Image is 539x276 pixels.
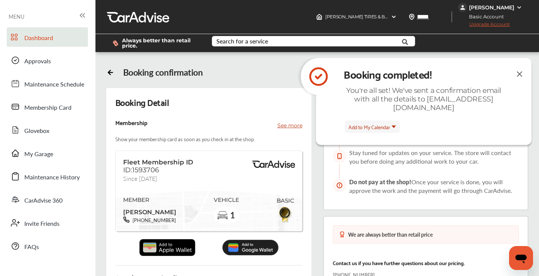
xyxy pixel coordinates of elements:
[123,166,159,174] span: ID:1593706
[349,178,512,195] span: Once your service is done, you will approve the work and the payment will go through CarAdvise.
[123,67,203,78] div: Booking confirmation
[7,190,88,209] a: CarAdvise 360
[409,14,415,20] img: location_vector.a44bc228.svg
[333,258,465,267] p: Contact us if you have further questions about our pricing.
[515,69,524,79] img: close-icon.a004319c.svg
[24,219,60,229] span: Invite Friends
[24,149,53,159] span: My Garage
[24,196,63,206] span: CarAdvise 360
[139,239,195,256] img: Add_to_Apple_Wallet.1c29cb02.svg
[316,14,322,20] img: header-home-logo.8d720a4f.svg
[122,38,200,48] span: Always better than retail price.
[24,173,80,182] span: Maintenance History
[345,121,400,133] button: Add to My Calendar
[339,231,345,237] img: medal-badge-icon.048288b6.svg
[123,197,176,203] span: MEMBER
[348,122,390,131] span: Add to My Calendar
[115,97,169,107] div: Booking Detail
[24,103,71,113] span: Membership Card
[7,120,88,140] a: Glovebox
[123,206,176,216] span: [PERSON_NAME]
[391,14,397,20] img: header-down-arrow.9dd2ce7d.svg
[24,33,53,43] span: Dashboard
[451,11,452,22] img: header-divider.bc55588e.svg
[458,21,510,31] span: Upgrade Account
[7,27,88,47] a: Dashboard
[277,206,294,224] img: BasicBadge.31956f0b.svg
[214,197,239,203] span: VEHICLE
[7,167,88,186] a: Maintenance History
[7,143,88,163] a: My Garage
[216,38,268,44] div: Search for a service
[230,210,235,220] span: 1
[7,97,88,116] a: Membership Card
[217,210,229,222] img: car-basic.192fe7b4.svg
[458,3,467,12] img: jVpblrzwTbfkPYzPPzSLxeg0AAAAASUVORK5CYII=
[24,126,49,136] span: Glovebox
[348,232,433,237] div: We are always better than retail price
[339,86,508,112] div: You're all set! We've sent a confirmation email with all the details to [EMAIL_ADDRESS][DOMAIN_NAME]
[251,161,296,168] img: BasicPremiumLogo.8d547ee0.svg
[459,13,509,21] span: Basic Account
[277,197,294,204] span: BASIC
[7,236,88,256] a: FAQs
[7,213,88,233] a: Invite Friends
[24,57,51,66] span: Approvals
[113,40,118,46] img: dollor_label_vector.a70140d1.svg
[123,158,193,166] span: Fleet Membership ID
[349,148,511,166] span: Stay tuned for updates on your service. The store will contact you before doing any additional wo...
[115,134,255,143] p: Show your membership card as soon as you check in at the shop.
[349,178,411,185] span: Do not pay at the shop!
[7,74,88,93] a: Maintenance Schedule
[123,216,130,223] img: phone-black.37208b07.svg
[123,174,157,181] span: Since [DATE]
[7,51,88,70] a: Approvals
[222,240,278,255] img: Add_to_Google_Wallet.5c177d4c.svg
[24,80,84,90] span: Maintenance Schedule
[9,13,24,19] span: MENU
[24,242,39,252] span: FAQs
[301,58,336,95] img: icon-check-circle.92f6e2ec.svg
[344,65,504,83] div: Booking completed!
[509,246,533,270] iframe: Button to launch messaging window
[277,122,302,129] p: See more
[130,216,176,224] span: [PHONE_NUMBER]
[469,4,514,11] div: [PERSON_NAME]
[516,4,522,10] img: WGsFRI8htEPBVLJbROoPRyZpYNWhNONpIPPETTm6eUC0GeLEiAAAAAElFTkSuQmCC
